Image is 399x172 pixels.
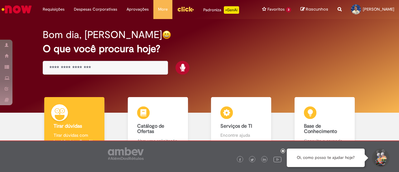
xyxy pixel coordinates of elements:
a: Rascunhos [300,7,328,12]
span: Despesas Corporativas [74,6,117,12]
div: Oi, como posso te ajudar hoje? [287,149,365,167]
div: Padroniza [203,6,239,14]
img: logo_footer_youtube.png [273,155,281,163]
b: Catálogo de Ofertas [137,123,164,135]
b: Base de Conhecimento [304,123,337,135]
a: Tirar dúvidas Tirar dúvidas com Lupi Assist e Gen Ai [33,97,116,151]
img: logo_footer_linkedin.png [263,158,266,162]
img: logo_footer_twitter.png [251,158,254,161]
img: ServiceNow [1,3,33,16]
p: Consulte e aprenda [304,138,345,144]
p: Encontre ajuda [220,132,262,138]
p: Tirar dúvidas com Lupi Assist e Gen Ai [54,132,95,145]
span: [PERSON_NAME] [363,7,394,12]
span: Aprovações [127,6,149,12]
a: Serviços de TI Encontre ajuda [199,97,283,151]
button: Iniciar Conversa de Suporte [371,149,390,167]
span: 3 [286,7,291,12]
b: Serviços de TI [220,123,252,129]
h2: Bom dia, [PERSON_NAME] [43,29,162,40]
p: +GenAi [224,6,239,14]
img: happy-face.png [162,30,171,39]
span: Favoritos [267,6,285,12]
a: Catálogo de Ofertas Abra uma solicitação [116,97,200,151]
h2: O que você procura hoje? [43,43,356,54]
span: More [158,6,168,12]
span: Requisições [43,6,65,12]
img: logo_footer_facebook.png [238,158,242,161]
a: Base de Conhecimento Consulte e aprenda [283,97,367,151]
span: Rascunhos [306,6,328,12]
p: Abra uma solicitação [137,138,179,144]
img: logo_footer_ambev_rotulo_gray.png [108,147,144,160]
b: Tirar dúvidas [54,123,82,129]
img: click_logo_yellow_360x200.png [177,4,194,14]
